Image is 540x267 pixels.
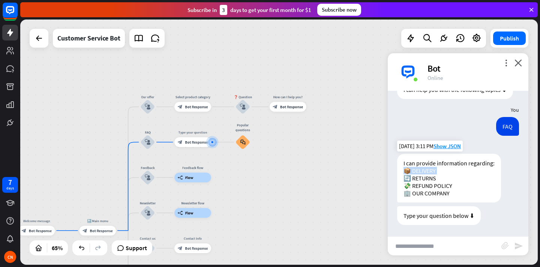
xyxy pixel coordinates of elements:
[15,218,58,223] div: Welcome message
[266,94,310,99] div: How can I help you?
[90,228,112,233] span: Bot Response
[57,29,120,48] div: Customer Service Bot
[171,165,214,170] div: Feedback flow
[397,206,481,225] div: Type your question below ⬇
[185,210,193,215] span: Flow
[228,94,257,99] div: ❓ Question
[145,175,151,181] i: block_user_input
[133,130,162,135] div: FAQ
[171,201,214,205] div: Newsletter flow
[240,139,246,145] i: block_faq
[280,104,303,109] span: Bot Response
[4,251,16,263] div: CN
[493,31,526,45] button: Publish
[171,236,214,241] div: Contact info
[185,139,208,144] span: Bot Response
[501,242,509,249] i: block_attachment
[126,242,147,254] span: Support
[49,242,65,254] div: 65%
[133,165,162,170] div: Feedback
[6,186,14,191] div: days
[178,104,183,109] i: block_bot_response
[133,236,162,241] div: Contact us
[514,59,522,66] i: close
[240,104,246,110] i: block_user_input
[145,210,151,216] i: block_user_input
[397,141,463,151] div: [DATE] 3:11 PM
[29,228,52,233] span: Bot Response
[2,177,18,193] a: 7 days
[502,59,510,66] i: more_vert
[76,218,120,223] div: 🔙 Main menu
[317,4,361,16] div: Subscribe now
[185,104,208,109] span: Bot Response
[496,117,519,136] div: FAQ
[145,139,151,145] i: block_user_input
[185,175,193,180] span: Flow
[133,94,162,99] div: Our offer
[514,241,523,250] i: send
[178,246,183,250] i: block_bot_response
[187,5,311,15] div: Subscribe in days to get your first month for $1
[171,94,214,99] div: Select product category
[133,201,162,205] div: Newsletter
[21,228,26,233] i: block_bot_response
[511,106,519,113] span: You
[273,104,277,109] i: block_bot_response
[6,3,28,25] button: Open LiveChat chat widget
[145,104,151,110] i: block_user_input
[171,130,214,135] div: Type your question
[220,5,227,15] div: 3
[433,142,461,150] span: Show JSON
[397,154,501,202] div: I can provide information regarding: 📦 DELIVERY 🔄 RETURNS 💸 REFUND POLICY 🏢 OUR COMPANY
[427,63,519,74] div: Bot
[178,175,183,180] i: builder_tree
[232,123,254,132] div: Popular questions
[178,139,183,144] i: block_bot_response
[185,246,208,250] span: Bot Response
[178,210,183,215] i: builder_tree
[427,74,519,81] div: Online
[8,179,12,186] div: 7
[82,228,87,233] i: block_bot_response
